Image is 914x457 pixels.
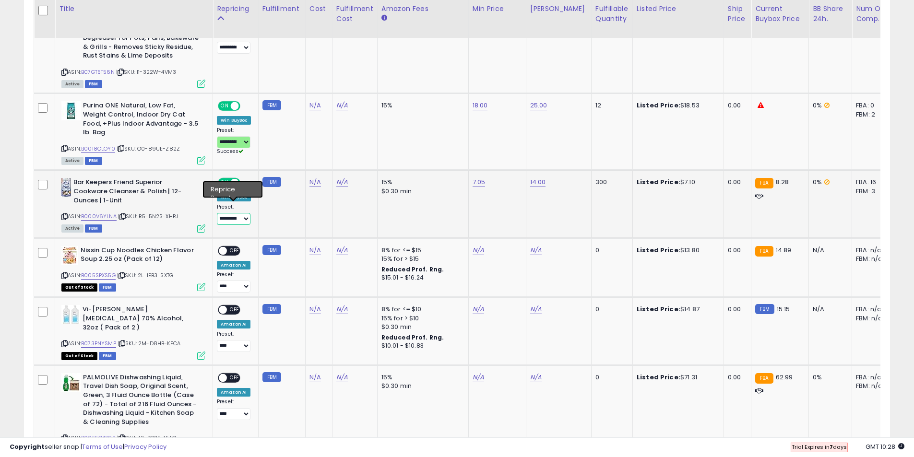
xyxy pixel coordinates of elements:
[381,382,461,390] div: $0.30 min
[262,304,281,314] small: FBM
[637,373,716,382] div: $71.31
[595,373,625,382] div: 0
[61,101,205,164] div: ASIN:
[217,204,251,225] div: Preset:
[792,443,847,451] span: Trial Expires in days
[728,246,744,255] div: 0.00
[381,333,444,341] b: Reduced Prof. Rng.
[381,187,461,196] div: $0.30 min
[61,305,205,358] div: ASIN:
[217,388,250,397] div: Amazon AI
[381,14,387,23] small: Amazon Fees.
[262,245,281,255] small: FBM
[336,373,348,382] a: N/A
[381,4,464,14] div: Amazon Fees
[381,101,461,110] div: 15%
[309,4,328,14] div: Cost
[81,246,197,266] b: Nissin Cup Noodles Chicken Flavor Soup 2.25 oz (Pack of 12)
[227,374,242,382] span: OFF
[336,177,348,187] a: N/A
[473,373,484,382] a: N/A
[336,4,373,24] div: Fulfillment Cost
[381,342,461,350] div: $10.01 - $10.83
[217,116,251,125] div: Win BuyBox
[637,246,680,255] b: Listed Price:
[336,101,348,110] a: N/A
[813,305,844,314] div: N/A
[637,305,680,314] b: Listed Price:
[728,373,744,382] div: 0.00
[336,305,348,314] a: N/A
[61,178,205,231] div: ASIN:
[530,101,547,110] a: 25.00
[336,246,348,255] a: N/A
[85,157,102,165] span: FBM
[856,255,888,263] div: FBM: n/a
[219,102,231,110] span: ON
[239,179,254,187] span: OFF
[99,283,116,292] span: FBM
[227,306,242,314] span: OFF
[309,177,321,187] a: N/A
[381,178,461,187] div: 15%
[755,373,773,384] small: FBA
[473,101,488,110] a: 18.00
[118,212,178,220] span: | SKU: R5-5N2S-XHPJ
[61,246,78,265] img: 51ZciGKSaLL._SL40_.jpg
[856,246,888,255] div: FBA: n/a
[61,352,97,360] span: All listings that are currently out of stock and unavailable for purchase on Amazon
[59,4,209,14] div: Title
[381,323,461,331] div: $0.30 min
[856,305,888,314] div: FBA: n/a
[637,4,720,14] div: Listed Price
[81,340,116,348] a: B073PNYSMP
[83,101,200,139] b: Purina ONE Natural, Low Fat, Weight Control, Indoor Dry Cat Food, +Plus Indoor Advantage - 3.5 lb...
[83,305,199,334] b: Vi-[PERSON_NAME][MEDICAL_DATA] 70% Alcohol, 32oz ( Pack of 2 )
[61,283,97,292] span: All listings that are currently out of stock and unavailable for purchase on Amazon
[595,305,625,314] div: 0
[856,4,891,24] div: Num of Comp.
[262,4,301,14] div: Fulfillment
[61,373,81,392] img: 41vOGuPKQdS._SL40_.jpg
[777,305,790,314] span: 15.15
[530,246,542,255] a: N/A
[595,246,625,255] div: 0
[10,443,166,452] div: seller snap | |
[530,373,542,382] a: N/A
[81,145,115,153] a: B0018CLOY0
[473,246,484,255] a: N/A
[381,305,461,314] div: 8% for <= $10
[776,177,789,187] span: 8.28
[262,177,281,187] small: FBM
[227,246,242,255] span: OFF
[728,178,744,187] div: 0.00
[381,314,461,323] div: 15% for > $10
[85,80,102,88] span: FBM
[381,265,444,273] b: Reduced Prof. Rng.
[61,246,205,291] div: ASIN:
[595,178,625,187] div: 300
[117,271,173,279] span: | SKU: 2L-IEB3-SXTG
[595,101,625,110] div: 12
[217,331,251,352] div: Preset:
[755,178,773,188] small: FBA
[381,274,461,282] div: $15.01 - $16.24
[595,4,629,24] div: Fulfillable Quantity
[813,246,844,255] div: N/A
[530,305,542,314] a: N/A
[309,305,321,314] a: N/A
[381,373,461,382] div: 15%
[61,305,80,324] img: 41PlSLUwlML._SL40_.jpg
[813,4,848,24] div: BB Share 24h.
[83,373,200,429] b: PALMOLIVE Dishwashing Liquid, Travel Dish Soap, Original Scent, Green, 3 Fluid Ounce Bottle (Case...
[530,4,587,14] div: [PERSON_NAME]
[830,443,833,451] b: 7
[61,7,205,87] div: ASIN:
[61,178,71,197] img: 51kY+eaq0vL._SL40_.jpg
[99,352,116,360] span: FBM
[728,101,744,110] div: 0.00
[637,101,716,110] div: $18.53
[85,224,102,233] span: FBM
[61,224,83,233] span: All listings currently available for purchase on Amazon
[217,261,250,270] div: Amazon AI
